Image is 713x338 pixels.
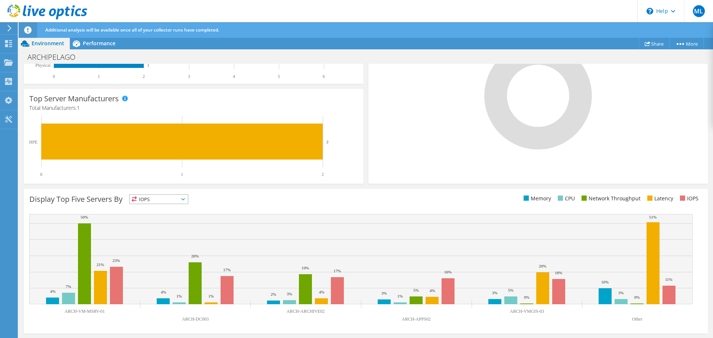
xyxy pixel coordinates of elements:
text: 2 [147,63,149,67]
text: 51% [649,215,657,219]
li: IOPS [678,194,699,203]
text: 1% [208,294,214,298]
li: CPU [556,194,575,203]
text: 21% [97,262,104,267]
text: 2 [326,140,329,144]
h3: Top Server Manufacturers [29,95,119,103]
text: 5% [508,288,514,292]
h4: Total Manufacturers: [29,104,358,112]
text: 3% [287,292,292,296]
text: 1 [98,74,100,79]
text: 3 [188,74,190,79]
span: Additional analysis will be available once all of your collector runs have completed. [45,27,219,33]
li: Latency [645,194,673,203]
text: 0% [524,295,530,299]
span: Environment [32,40,64,47]
text: 16% [555,270,562,275]
text: 50% [81,215,88,219]
text: 2% [271,292,276,296]
text: 6 [323,74,325,79]
text: 4 [233,74,235,79]
text: 5% [413,288,419,292]
text: ARCH-APPS02 [402,316,431,322]
text: 20% [539,264,546,268]
text: 5 [278,74,280,79]
svg: \n [647,8,653,14]
text: 26% [191,254,199,258]
text: 0 [53,74,55,79]
text: 4% [319,290,325,294]
text: Other [632,316,642,322]
text: 2 [143,74,145,79]
h1: ARCHIPELAGO [24,53,87,61]
li: Network Throughput [580,194,641,203]
a: Share [639,38,670,49]
text: 11% [665,277,673,282]
span: 1 [77,104,80,111]
a: More [669,38,704,49]
text: ARCH-ARCHIVE02 [287,309,325,314]
text: 3% [381,291,387,295]
text: ARCH-VM-MSRV-01 [65,309,105,314]
text: ARCH-VMGIS-03 [510,309,544,314]
text: 1% [397,294,403,298]
text: 0 [40,172,42,177]
text: 17% [223,268,231,272]
text: 4% [161,290,166,294]
text: 23% [113,258,120,263]
text: 4% [430,288,435,293]
text: 3% [618,291,624,295]
text: 1 [181,172,183,177]
text: 19% [302,266,309,270]
text: 7% [66,284,71,289]
span: IOPS [130,195,188,204]
text: 2 [322,172,324,177]
text: 0% [634,295,640,299]
text: HPE [29,140,38,145]
text: 16% [444,270,452,274]
text: 3% [492,291,498,295]
text: 1% [176,294,182,298]
span: ML [693,5,705,17]
text: Physical [35,63,51,68]
text: 10% [601,280,609,284]
text: 17% [333,269,341,273]
li: Memory [522,194,551,203]
text: 4% [50,289,56,293]
text: ARCH-DC003 [182,316,209,322]
span: Performance [83,40,115,47]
